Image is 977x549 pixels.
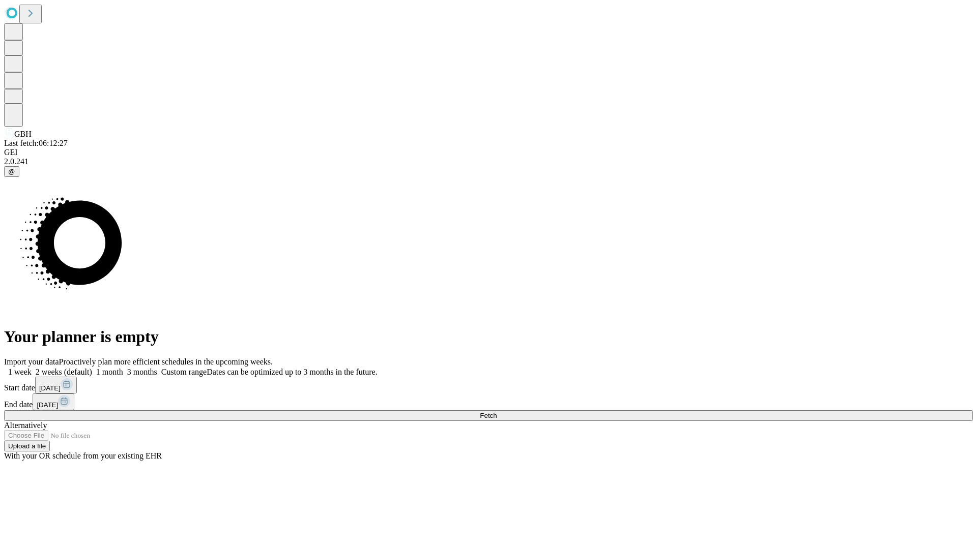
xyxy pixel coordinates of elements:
[161,368,207,376] span: Custom range
[4,421,47,430] span: Alternatively
[4,157,973,166] div: 2.0.241
[59,357,273,366] span: Proactively plan more efficient schedules in the upcoming weeks.
[36,368,92,376] span: 2 weeks (default)
[480,412,497,419] span: Fetch
[96,368,123,376] span: 1 month
[8,368,32,376] span: 1 week
[14,130,32,138] span: GBH
[33,393,74,410] button: [DATE]
[4,327,973,346] h1: Your planner is empty
[37,401,58,409] span: [DATE]
[4,166,19,177] button: @
[4,357,59,366] span: Import your data
[207,368,377,376] span: Dates can be optimized up to 3 months in the future.
[4,139,68,147] span: Last fetch: 06:12:27
[4,410,973,421] button: Fetch
[35,377,77,393] button: [DATE]
[127,368,157,376] span: 3 months
[4,441,50,451] button: Upload a file
[4,377,973,393] div: Start date
[4,393,973,410] div: End date
[39,384,61,392] span: [DATE]
[4,148,973,157] div: GEI
[4,451,162,460] span: With your OR schedule from your existing EHR
[8,168,15,175] span: @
